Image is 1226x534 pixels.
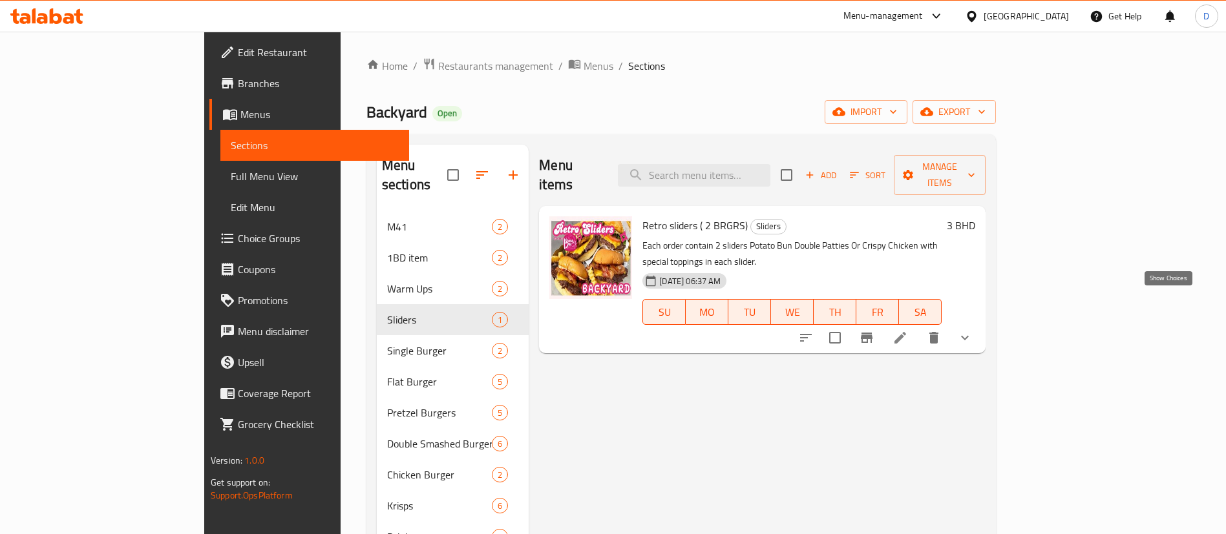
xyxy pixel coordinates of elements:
[734,303,766,322] span: TU
[618,164,770,187] input: search
[984,9,1069,23] div: [GEOGRAPHIC_DATA]
[209,316,409,347] a: Menu disclaimer
[439,161,467,189] span: Select all sections
[238,354,399,370] span: Upsell
[492,252,507,264] span: 2
[654,275,726,287] span: [DATE] 06:37 AM
[377,211,529,242] div: M412
[492,407,507,419] span: 5
[211,487,293,504] a: Support.OpsPlatform
[584,58,613,74] span: Menus
[423,57,553,74] a: Restaurants management
[387,467,492,482] span: Chicken Burger
[618,58,623,74] li: /
[492,374,508,389] div: items
[728,299,771,325] button: TU
[238,323,399,339] span: Menu disclaimer
[240,107,399,122] span: Menus
[244,452,264,469] span: 1.0.0
[467,159,498,190] span: Sort sections
[549,216,632,299] img: Retro sliders ( 2 BRGRS)
[492,498,508,513] div: items
[642,238,942,270] p: Each order contain 2 sliders Potato Bun Double Patties Or Crispy Chicken with special toppings in...
[492,467,508,482] div: items
[377,304,529,335] div: Sliders1
[947,216,975,234] h6: 3 BHD
[377,335,529,366] div: Single Burger2
[211,474,270,491] span: Get support on:
[492,343,508,358] div: items
[387,219,492,234] span: M41
[238,385,399,401] span: Coverage Report
[751,219,786,234] span: Sliders
[850,168,885,183] span: Sort
[432,106,462,121] div: Open
[821,324,849,351] span: Select to update
[492,283,507,295] span: 2
[841,165,894,185] span: Sort items
[800,165,841,185] button: Add
[387,250,492,265] span: 1BD item
[377,273,529,304] div: Warm Ups2
[819,303,851,322] span: TH
[835,104,897,120] span: import
[238,262,399,277] span: Coupons
[1203,9,1209,23] span: D
[492,500,507,512] span: 6
[814,299,856,325] button: TH
[209,68,409,99] a: Branches
[776,303,809,322] span: WE
[918,322,949,353] button: delete
[231,200,399,215] span: Edit Menu
[238,45,399,60] span: Edit Restaurant
[238,76,399,91] span: Branches
[387,281,492,296] span: Warm Ups
[231,138,399,153] span: Sections
[686,299,728,325] button: MO
[800,165,841,185] span: Add item
[387,498,492,513] div: Krisps
[492,438,507,450] span: 6
[492,314,507,326] span: 1
[691,303,723,322] span: MO
[492,250,508,265] div: items
[432,108,462,119] span: Open
[387,436,492,451] div: Double Smashed Burger
[220,192,409,223] a: Edit Menu
[904,303,936,322] span: SA
[377,428,529,459] div: Double Smashed Burger6
[949,322,980,353] button: show more
[382,156,448,194] h2: Menu sections
[904,159,975,191] span: Manage items
[492,221,507,233] span: 2
[377,366,529,397] div: Flat Burger5
[568,57,613,74] a: Menus
[861,303,894,322] span: FR
[209,409,409,440] a: Grocery Checklist
[492,405,508,420] div: items
[387,374,492,389] span: Flat Burger
[366,98,427,127] span: Backyard
[492,312,508,327] div: items
[825,100,907,124] button: import
[366,57,996,74] nav: breadcrumb
[628,58,665,74] span: Sections
[387,405,492,420] span: Pretzel Burgers
[492,436,508,451] div: items
[209,285,409,316] a: Promotions
[803,168,838,183] span: Add
[847,165,889,185] button: Sort
[843,8,923,24] div: Menu-management
[377,490,529,521] div: Krisps6
[642,216,748,235] span: Retro sliders ( 2 BRGRS)
[492,281,508,296] div: items
[220,130,409,161] a: Sections
[209,223,409,254] a: Choice Groups
[851,322,882,353] button: Branch-specific-item
[211,452,242,469] span: Version:
[387,312,492,327] span: Sliders
[387,343,492,358] span: Single Burger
